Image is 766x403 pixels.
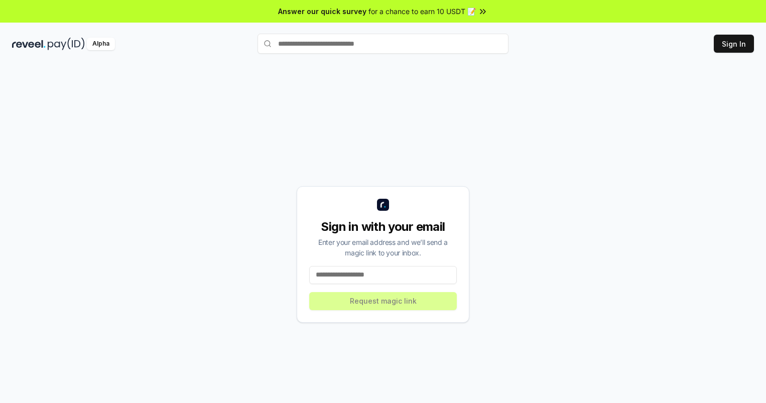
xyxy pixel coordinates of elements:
div: Enter your email address and we’ll send a magic link to your inbox. [309,237,457,258]
img: pay_id [48,38,85,50]
img: reveel_dark [12,38,46,50]
div: Sign in with your email [309,219,457,235]
button: Sign In [714,35,754,53]
img: logo_small [377,199,389,211]
span: Answer our quick survey [278,6,366,17]
span: for a chance to earn 10 USDT 📝 [368,6,476,17]
div: Alpha [87,38,115,50]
